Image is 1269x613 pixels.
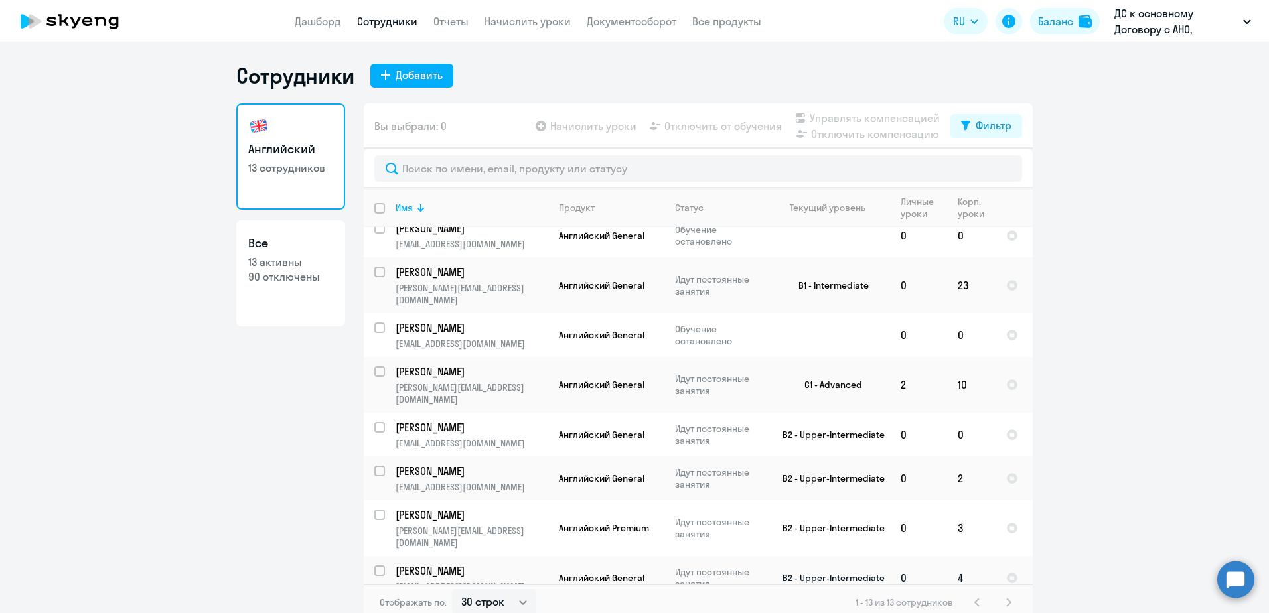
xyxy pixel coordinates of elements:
[777,202,889,214] div: Текущий уровень
[675,466,766,490] p: Идут постоянные занятия
[890,357,947,413] td: 2
[396,282,548,306] p: [PERSON_NAME][EMAIL_ADDRESS][DOMAIN_NAME]
[944,8,988,34] button: RU
[236,220,345,326] a: Все13 активны90 отключены
[396,420,546,435] p: [PERSON_NAME]
[675,373,766,397] p: Идут постоянные занятия
[380,596,447,608] span: Отображать по:
[692,15,761,28] a: Все продукты
[890,456,947,500] td: 0
[890,413,947,456] td: 0
[1108,5,1258,37] button: ДС к основному Договору с АНО, ХАЙДЕЛЬБЕРГЦЕМЕНТ РУС, ООО
[947,214,996,257] td: 0
[767,413,890,456] td: B2 - Upper-Intermediate
[248,235,333,252] h3: Все
[675,202,704,214] div: Статус
[396,364,548,379] a: [PERSON_NAME]
[248,255,333,269] p: 13 активны
[433,15,469,28] a: Отчеты
[675,273,766,297] p: Идут постоянные занятия
[790,202,865,214] div: Текущий уровень
[396,202,413,214] div: Имя
[396,563,546,578] p: [PERSON_NAME]
[396,238,548,250] p: [EMAIL_ADDRESS][DOMAIN_NAME]
[396,481,548,493] p: [EMAIL_ADDRESS][DOMAIN_NAME]
[248,115,269,137] img: english
[559,429,644,441] span: Английский General
[901,196,934,220] div: Личные уроки
[675,566,766,590] p: Идут постоянные занятия
[1038,13,1073,29] div: Баланс
[559,202,664,214] div: Продукт
[1114,5,1238,37] p: ДС к основному Договору с АНО, ХАЙДЕЛЬБЕРГЦЕМЕНТ РУС, ООО
[901,196,946,220] div: Личные уроки
[947,313,996,357] td: 0
[295,15,341,28] a: Дашборд
[767,456,890,500] td: B2 - Upper-Intermediate
[396,508,546,522] p: [PERSON_NAME]
[396,338,548,350] p: [EMAIL_ADDRESS][DOMAIN_NAME]
[559,379,644,391] span: Английский General
[767,556,890,600] td: B2 - Upper-Intermediate
[236,103,345,210] a: Английский13 сотрудников
[767,500,890,556] td: B2 - Upper-Intermediate
[890,214,947,257] td: 0
[357,15,417,28] a: Сотрудники
[947,456,996,500] td: 2
[374,155,1022,182] input: Поиск по имени, email, продукту или статусу
[856,596,953,608] span: 1 - 13 из 13 сотрудников
[396,464,546,478] p: [PERSON_NAME]
[248,141,333,158] h3: Английский
[396,265,548,279] a: [PERSON_NAME]
[947,357,996,413] td: 10
[396,320,548,335] a: [PERSON_NAME]
[396,580,548,592] p: [EMAIL_ADDRESS][DOMAIN_NAME]
[396,67,443,83] div: Добавить
[396,381,548,405] p: [PERSON_NAME][EMAIL_ADDRESS][DOMAIN_NAME]
[559,522,649,534] span: Английский Premium
[248,269,333,284] p: 90 отключены
[890,500,947,556] td: 0
[396,563,548,578] a: [PERSON_NAME]
[675,323,766,347] p: Обучение остановлено
[248,161,333,175] p: 13 сотрудников
[767,257,890,313] td: B1 - Intermediate
[1030,8,1100,34] button: Балансbalance
[947,556,996,600] td: 4
[559,230,644,241] span: Английский General
[559,329,644,341] span: Английский General
[370,64,453,88] button: Добавить
[675,516,766,540] p: Идут постоянные занятия
[587,15,676,28] a: Документооборот
[559,202,595,214] div: Продукт
[947,413,996,456] td: 0
[675,423,766,446] p: Идут постоянные занятия
[675,202,766,214] div: Статус
[396,221,548,236] a: [PERSON_NAME]
[374,118,447,134] span: Вы выбрали: 0
[675,224,766,247] p: Обучение остановлено
[559,572,644,584] span: Английский General
[396,320,546,335] p: [PERSON_NAME]
[396,420,548,435] a: [PERSON_NAME]
[947,257,996,313] td: 23
[976,117,1011,133] div: Фильтр
[958,196,995,220] div: Корп. уроки
[396,202,548,214] div: Имя
[396,525,548,549] p: [PERSON_NAME][EMAIL_ADDRESS][DOMAIN_NAME]
[890,556,947,600] td: 0
[396,364,546,379] p: [PERSON_NAME]
[947,500,996,556] td: 3
[396,464,548,478] a: [PERSON_NAME]
[236,62,354,89] h1: Сотрудники
[396,437,548,449] p: [EMAIL_ADDRESS][DOMAIN_NAME]
[958,196,984,220] div: Корп. уроки
[953,13,965,29] span: RU
[890,257,947,313] td: 0
[890,313,947,357] td: 0
[559,472,644,484] span: Английский General
[767,357,890,413] td: C1 - Advanced
[950,114,1022,138] button: Фильтр
[396,265,546,279] p: [PERSON_NAME]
